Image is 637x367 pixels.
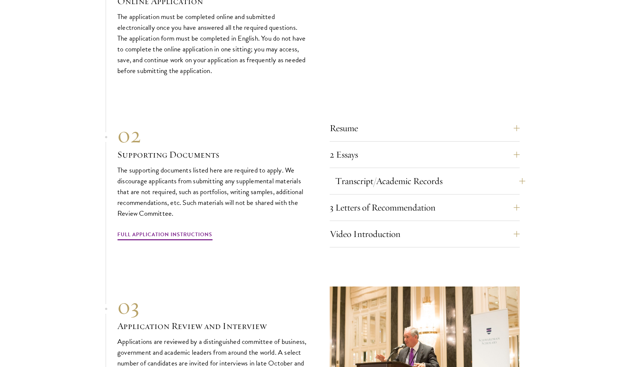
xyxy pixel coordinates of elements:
[117,293,307,320] div: 03
[330,199,520,216] button: 3 Letters of Recommendation
[117,11,307,76] p: The application must be completed online and submitted electronically once you have answered all ...
[117,320,307,332] h3: Application Review and Interview
[330,225,520,243] button: Video Introduction
[335,172,525,190] button: Transcript/Academic Records
[117,121,307,148] div: 02
[117,230,212,241] a: Full Application Instructions
[330,119,520,137] button: Resume
[117,148,307,161] h3: Supporting Documents
[117,165,307,219] p: The supporting documents listed here are required to apply. We discourage applicants from submitt...
[330,146,520,164] button: 2 Essays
